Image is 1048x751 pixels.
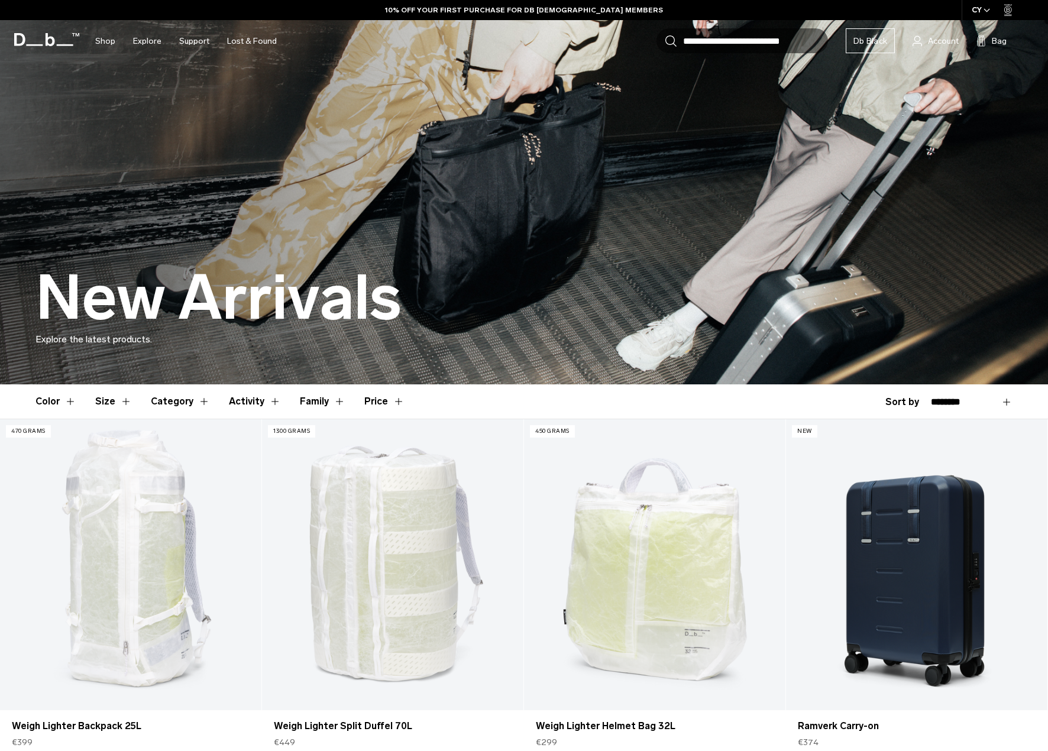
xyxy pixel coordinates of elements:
h1: New Arrivals [35,264,402,332]
a: Weigh Lighter Helmet Bag 32L [536,719,774,733]
a: Weigh Lighter Split Duffel 70L [262,419,523,710]
a: Shop [95,20,115,62]
p: 470 grams [6,425,51,438]
p: 450 grams [530,425,575,438]
nav: Main Navigation [86,20,286,62]
button: Toggle Filter [300,384,345,419]
span: Account [928,35,959,47]
a: Weigh Lighter Helmet Bag 32L [524,419,785,710]
span: Bag [992,35,1007,47]
button: Toggle Filter [151,384,210,419]
a: Support [179,20,209,62]
a: Explore [133,20,161,62]
a: 10% OFF YOUR FIRST PURCHASE FOR DB [DEMOGRAPHIC_DATA] MEMBERS [385,5,663,15]
a: Weigh Lighter Backpack 25L [12,719,250,733]
p: 1300 grams [268,425,315,438]
p: Explore the latest products. [35,332,1013,347]
button: Toggle Filter [35,384,76,419]
span: €374 [798,736,819,749]
button: Toggle Filter [229,384,281,419]
button: Toggle Filter [95,384,132,419]
a: Db Black [846,28,895,53]
a: Account [913,34,959,48]
button: Bag [976,34,1007,48]
a: Ramverk Carry-on [786,419,1047,710]
button: Toggle Price [364,384,405,419]
a: Lost & Found [227,20,277,62]
p: New [792,425,817,438]
span: €299 [536,736,557,749]
span: €449 [274,736,295,749]
a: Ramverk Carry-on [798,719,1036,733]
span: €399 [12,736,33,749]
a: Weigh Lighter Split Duffel 70L [274,719,512,733]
